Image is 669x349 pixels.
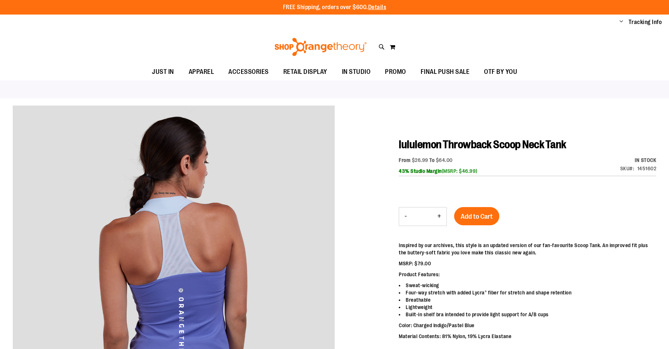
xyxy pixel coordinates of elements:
[368,4,386,11] a: Details
[189,64,214,80] span: APPAREL
[629,18,662,26] a: Tracking Info
[399,289,656,296] li: Four-way stretch with added Lycra® fiber for stretch and shape retention
[399,304,656,311] li: Lightweight
[145,64,181,80] a: JUST IN
[399,167,656,175] div: (MSRP: $46.99)
[399,322,656,329] p: Color: Charged Indigo/Pastel Blue
[399,168,442,174] b: 43% Studio Margin
[283,3,386,12] p: FREE Shipping, orders over $600.
[477,64,524,80] a: OTF BY YOU
[335,64,378,80] a: IN STUDIO
[385,64,406,80] span: PROMO
[399,138,566,151] span: lululemon Throwback Scoop Neck Tank
[484,64,517,80] span: OTF BY YOU
[378,64,413,80] a: PROMO
[620,156,657,164] div: Availability
[399,207,412,226] button: Decrease product quantity
[399,242,656,256] p: Inspired by our archives, this style is an updated version of our fan-favourite Scoop Tank. An im...
[620,156,657,164] div: In stock
[619,19,623,26] button: Account menu
[276,64,335,80] a: RETAIL DISPLAY
[399,296,656,304] li: Breathable
[432,207,446,226] button: Increase product quantity
[399,157,410,163] span: From
[399,282,656,289] li: Sweat-wicking
[228,64,269,80] span: ACCESSORIES
[152,64,174,80] span: JUST IN
[413,64,477,80] a: FINAL PUSH SALE
[399,260,656,267] p: MSRP: $79.00
[399,271,656,278] p: Product Features:
[421,64,470,80] span: FINAL PUSH SALE
[637,165,657,172] div: 1451602
[412,157,428,163] span: $26.99
[221,64,276,80] a: ACCESSORIES
[436,157,453,163] span: $64.00
[429,157,434,163] span: To
[461,213,493,221] span: Add to Cart
[399,333,656,340] p: Material Contents: 81% Nylon, 19% Lycra Elastane
[399,311,656,318] li: Built-in shelf bra intended to provide light support for A/B cups
[342,64,371,80] span: IN STUDIO
[181,64,221,80] a: APPAREL
[283,64,327,80] span: RETAIL DISPLAY
[454,207,499,225] button: Add to Cart
[620,166,634,171] strong: SKU
[273,38,368,56] img: Shop Orangetheory
[412,208,432,225] input: Product quantity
